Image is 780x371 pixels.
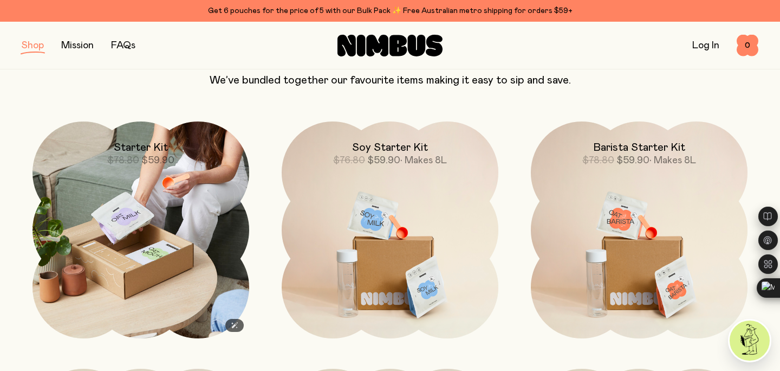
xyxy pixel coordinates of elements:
a: Barista Starter Kit$78.80$59.90• Makes 8L [531,121,747,338]
h2: Soy Starter Kit [352,141,428,154]
a: Log In [692,41,719,50]
a: Soy Starter Kit$76.80$59.90• Makes 8L [282,121,498,338]
button: 0 [737,35,758,56]
a: Starter Kit$78.80$59.90 [32,121,249,338]
span: $59.90 [141,156,174,165]
span: $78.80 [582,156,614,165]
span: • Makes 8L [400,156,447,165]
p: We’ve bundled together our favourite items making it easy to sip and save. [22,74,758,87]
a: FAQs [111,41,135,50]
span: $59.90 [367,156,400,165]
span: $59.90 [616,156,649,165]
span: $78.80 [107,156,139,165]
h2: Starter Kit [114,141,168,154]
span: • Makes 8L [649,156,696,165]
h2: Barista Starter Kit [593,141,685,154]
span: $76.80 [333,156,365,165]
div: Get 6 pouches for the price of 5 with our Bulk Pack ✨ Free Australian metro shipping for orders $59+ [22,4,758,17]
a: Mission [61,41,94,50]
img: agent [730,321,770,361]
